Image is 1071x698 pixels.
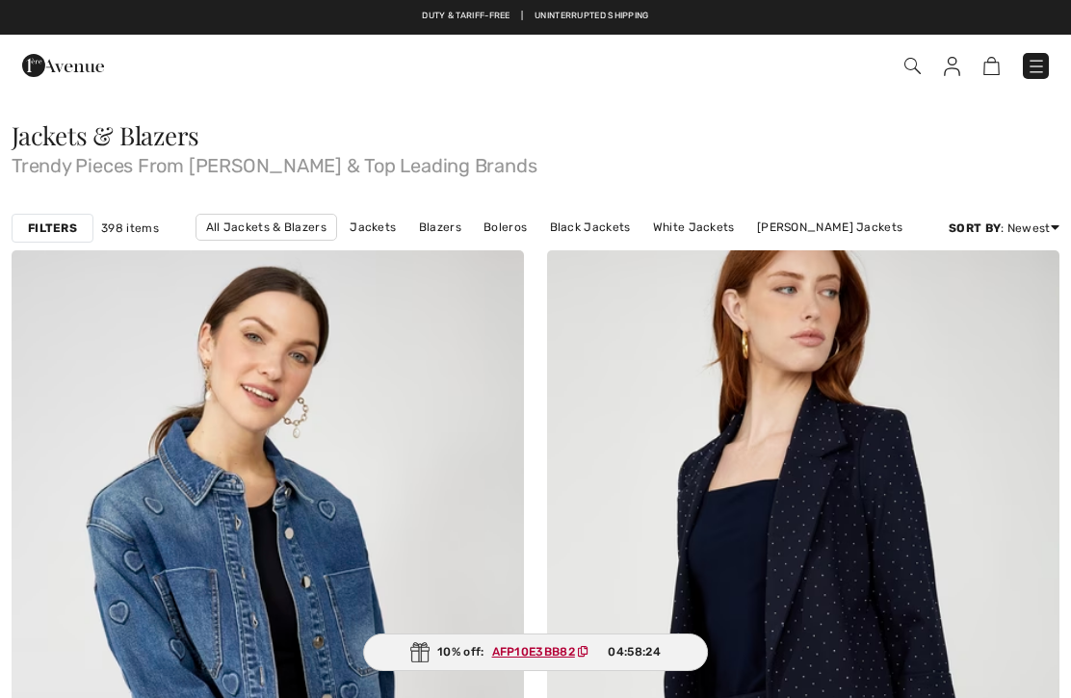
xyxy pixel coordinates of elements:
span: 04:58:24 [608,643,660,660]
img: My Info [944,57,960,76]
img: Menu [1027,57,1046,76]
a: Blazers [409,215,471,240]
a: White Jackets [643,215,744,240]
img: Search [904,58,921,74]
a: Boleros [474,215,536,240]
ins: AFP10E3BB82 [492,645,575,659]
img: Shopping Bag [983,57,1000,75]
strong: Filters [28,220,77,237]
span: Trendy Pieces From [PERSON_NAME] & Top Leading Brands [12,148,1059,175]
a: [PERSON_NAME] Jackets [747,215,912,240]
img: Gift.svg [410,642,430,662]
a: Jackets [340,215,405,240]
span: Jackets & Blazers [12,118,199,152]
img: 1ère Avenue [22,46,104,85]
div: 10% off: [363,633,708,671]
a: All Jackets & Blazers [196,214,337,241]
div: : Newest [949,220,1059,237]
a: 1ère Avenue [22,55,104,73]
strong: Sort By [949,221,1001,235]
a: Black Jackets [540,215,640,240]
span: 398 items [101,220,159,237]
a: [PERSON_NAME] [448,241,563,266]
a: Blue Jackets [566,241,661,266]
